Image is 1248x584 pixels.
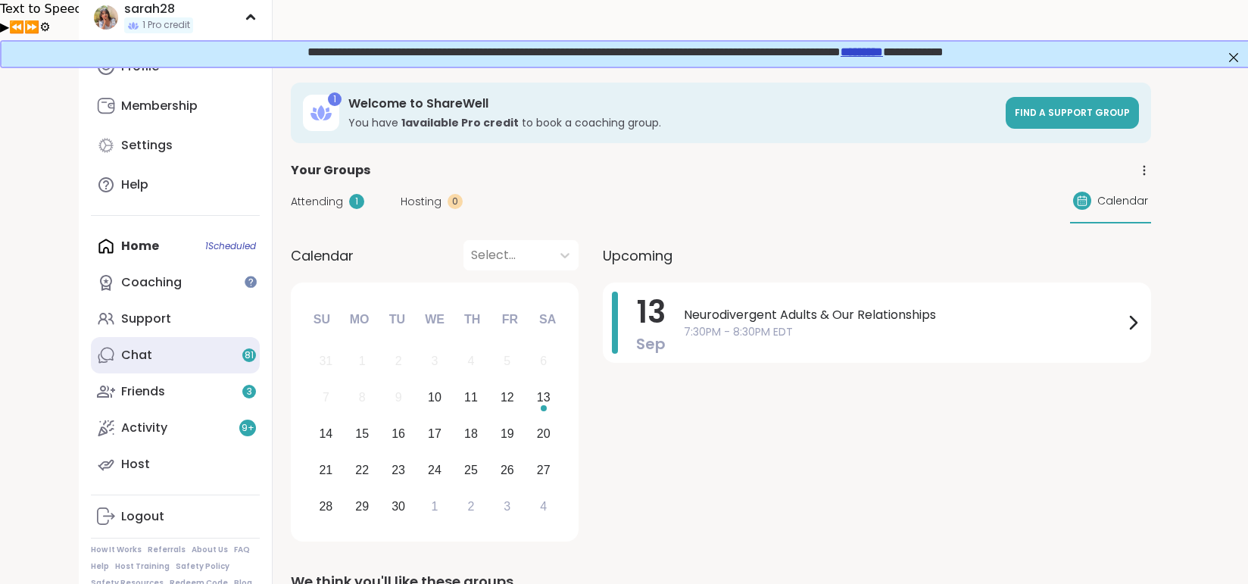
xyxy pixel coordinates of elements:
[124,1,193,17] div: sarah28
[192,545,228,555] a: About Us
[401,194,441,210] span: Hosting
[428,460,441,480] div: 24
[382,454,415,486] div: Choose Tuesday, September 23rd, 2025
[291,245,354,266] span: Calendar
[348,95,997,112] h3: Welcome to ShareWell
[142,19,190,32] span: 1 Pro credit
[91,446,260,483] a: Host
[491,454,523,486] div: Choose Friday, September 26th, 2025
[323,387,329,408] div: 7
[176,561,229,572] a: Safety Policy
[432,351,438,371] div: 3
[531,303,564,336] div: Sa
[428,387,441,408] div: 10
[91,545,142,555] a: How It Works
[319,351,332,371] div: 31
[527,382,560,414] div: Choose Saturday, September 13th, 2025
[380,303,413,336] div: Tu
[91,373,260,410] a: Friends3
[540,496,547,517] div: 4
[121,347,152,364] div: Chat
[455,382,488,414] div: Choose Thursday, September 11th, 2025
[419,490,451,523] div: Choose Wednesday, October 1st, 2025
[355,460,369,480] div: 22
[310,490,342,523] div: Choose Sunday, September 28th, 2025
[684,324,1124,340] span: 7:30PM - 8:30PM EDT
[349,194,364,209] div: 1
[467,496,474,517] div: 2
[91,498,260,535] a: Logout
[319,496,332,517] div: 28
[115,561,170,572] a: Host Training
[455,345,488,378] div: Not available Thursday, September 4th, 2025
[245,276,257,288] iframe: Spotlight
[382,382,415,414] div: Not available Tuesday, September 9th, 2025
[603,245,672,266] span: Upcoming
[501,423,514,444] div: 19
[121,508,164,525] div: Logout
[234,545,250,555] a: FAQ
[348,115,997,130] h3: You have to book a coaching group.
[527,345,560,378] div: Not available Saturday, September 6th, 2025
[491,418,523,451] div: Choose Friday, September 19th, 2025
[310,382,342,414] div: Not available Sunday, September 7th, 2025
[355,496,369,517] div: 29
[39,18,50,36] button: Settings
[527,418,560,451] div: Choose Saturday, September 20th, 2025
[94,5,118,30] img: sarah28
[419,345,451,378] div: Not available Wednesday, September 3rd, 2025
[91,127,260,164] a: Settings
[504,496,510,517] div: 3
[91,167,260,203] a: Help
[310,345,342,378] div: Not available Sunday, August 31st, 2025
[392,496,405,517] div: 30
[428,423,441,444] div: 17
[392,423,405,444] div: 16
[636,333,666,354] span: Sep
[328,92,342,106] div: 1
[382,418,415,451] div: Choose Tuesday, September 16th, 2025
[148,545,186,555] a: Referrals
[305,303,339,336] div: Su
[91,264,260,301] a: Coaching
[91,337,260,373] a: Chat81
[1015,106,1130,119] span: Find a support group
[419,382,451,414] div: Choose Wednesday, September 10th, 2025
[501,460,514,480] div: 26
[501,387,514,408] div: 12
[464,423,478,444] div: 18
[319,460,332,480] div: 21
[464,387,478,408] div: 11
[455,490,488,523] div: Choose Thursday, October 2nd, 2025
[401,115,519,130] b: 1 available Pro credit
[291,161,370,180] span: Your Groups
[346,345,379,378] div: Not available Monday, September 1st, 2025
[382,345,415,378] div: Not available Tuesday, September 2nd, 2025
[493,303,526,336] div: Fr
[455,454,488,486] div: Choose Thursday, September 25th, 2025
[392,460,405,480] div: 23
[9,18,24,36] button: Previous
[319,423,332,444] div: 14
[491,382,523,414] div: Choose Friday, September 12th, 2025
[1097,193,1148,209] span: Calendar
[537,423,551,444] div: 20
[310,454,342,486] div: Choose Sunday, September 21st, 2025
[432,496,438,517] div: 1
[121,311,171,327] div: Support
[382,490,415,523] div: Choose Tuesday, September 30th, 2025
[527,490,560,523] div: Choose Saturday, October 4th, 2025
[121,420,167,436] div: Activity
[537,387,551,408] div: 13
[637,291,666,333] span: 13
[684,306,1124,324] span: Neurodivergent Adults & Our Relationships
[346,418,379,451] div: Choose Monday, September 15th, 2025
[291,194,343,210] span: Attending
[540,351,547,371] div: 6
[121,383,165,400] div: Friends
[346,382,379,414] div: Not available Monday, September 8th, 2025
[359,387,366,408] div: 8
[121,274,182,291] div: Coaching
[121,456,150,473] div: Host
[527,454,560,486] div: Choose Saturday, September 27th, 2025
